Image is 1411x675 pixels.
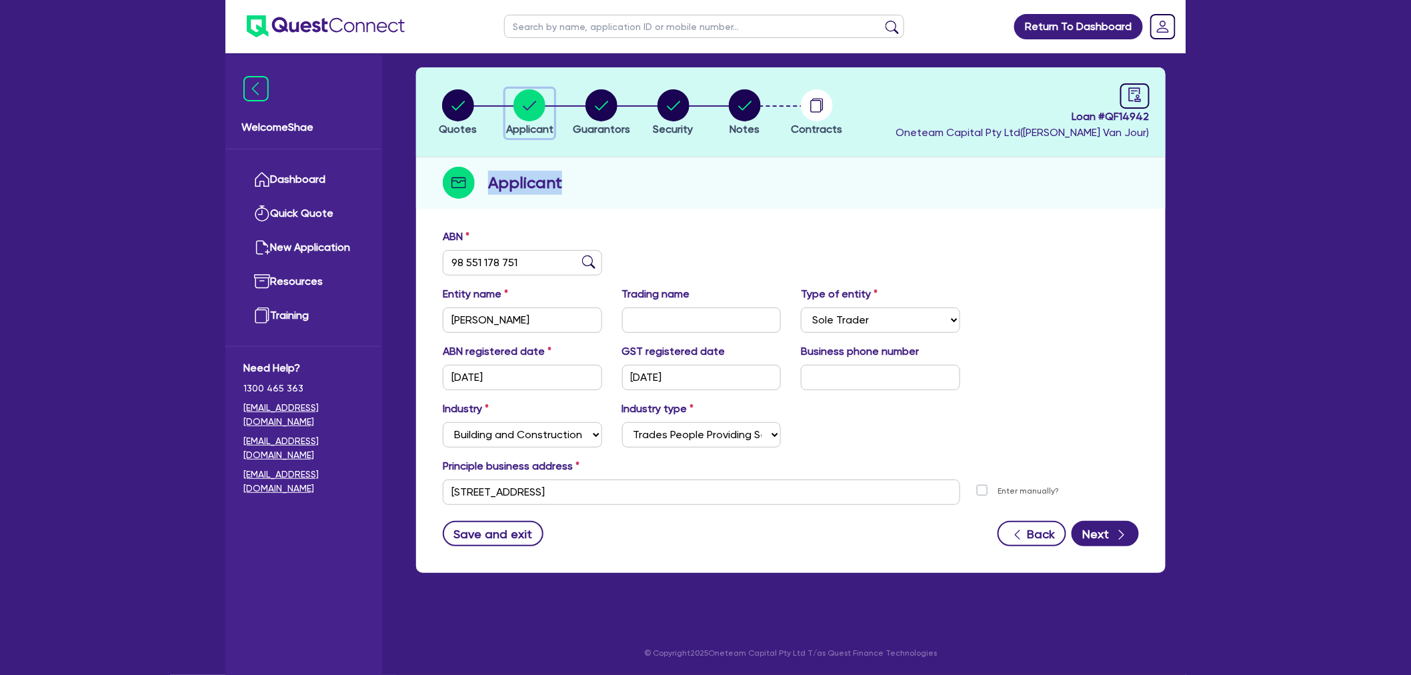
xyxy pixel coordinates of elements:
span: Loan # QF14942 [896,109,1150,125]
label: Entity name [443,286,508,302]
button: Applicant [505,89,554,138]
span: Need Help? [243,360,364,376]
a: Return To Dashboard [1014,14,1143,39]
h2: Applicant [488,171,562,195]
button: Save and exit [443,521,543,546]
span: Notes [730,123,760,135]
input: DD / MM / YYYY [443,365,602,390]
label: GST registered date [622,344,726,360]
label: Industry type [622,401,694,417]
a: Dashboard [243,163,364,197]
input: DD / MM / YYYY [622,365,782,390]
a: [EMAIL_ADDRESS][DOMAIN_NAME] [243,434,364,462]
a: New Application [243,231,364,265]
span: Security [653,123,693,135]
a: [EMAIL_ADDRESS][DOMAIN_NAME] [243,401,364,429]
label: Type of entity [801,286,878,302]
a: Dropdown toggle [1146,9,1180,44]
button: Quotes [438,89,477,138]
p: © Copyright 2025 Oneteam Capital Pty Ltd T/as Quest Finance Technologies [407,647,1175,659]
span: audit [1128,87,1142,102]
img: new-application [254,239,270,255]
span: Quotes [439,123,477,135]
span: Contracts [791,123,842,135]
a: Training [243,299,364,333]
img: quick-quote [254,205,270,221]
a: audit [1120,83,1150,109]
a: Resources [243,265,364,299]
button: Guarantors [572,89,631,138]
label: ABN [443,229,469,245]
img: step-icon [443,167,475,199]
label: Enter manually? [998,485,1060,498]
span: Welcome Shae [241,119,366,135]
a: [EMAIL_ADDRESS][DOMAIN_NAME] [243,468,364,496]
img: resources [254,273,270,289]
input: Search by name, application ID or mobile number... [504,15,904,38]
button: Next [1072,521,1139,546]
span: 1300 465 363 [243,382,364,396]
img: training [254,307,270,323]
label: Trading name [622,286,690,302]
img: abn-lookup icon [582,255,595,269]
span: Oneteam Capital Pty Ltd ( [PERSON_NAME] Van Jour ) [896,126,1150,139]
button: Notes [728,89,762,138]
img: quest-connect-logo-blue [247,15,405,37]
button: Security [653,89,694,138]
button: Back [998,521,1066,546]
span: Applicant [506,123,553,135]
label: ABN registered date [443,344,551,360]
img: icon-menu-close [243,76,269,101]
button: Contracts [790,89,843,138]
label: Business phone number [801,344,919,360]
span: Guarantors [573,123,630,135]
label: Principle business address [443,458,579,474]
a: Quick Quote [243,197,364,231]
label: Industry [443,401,489,417]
